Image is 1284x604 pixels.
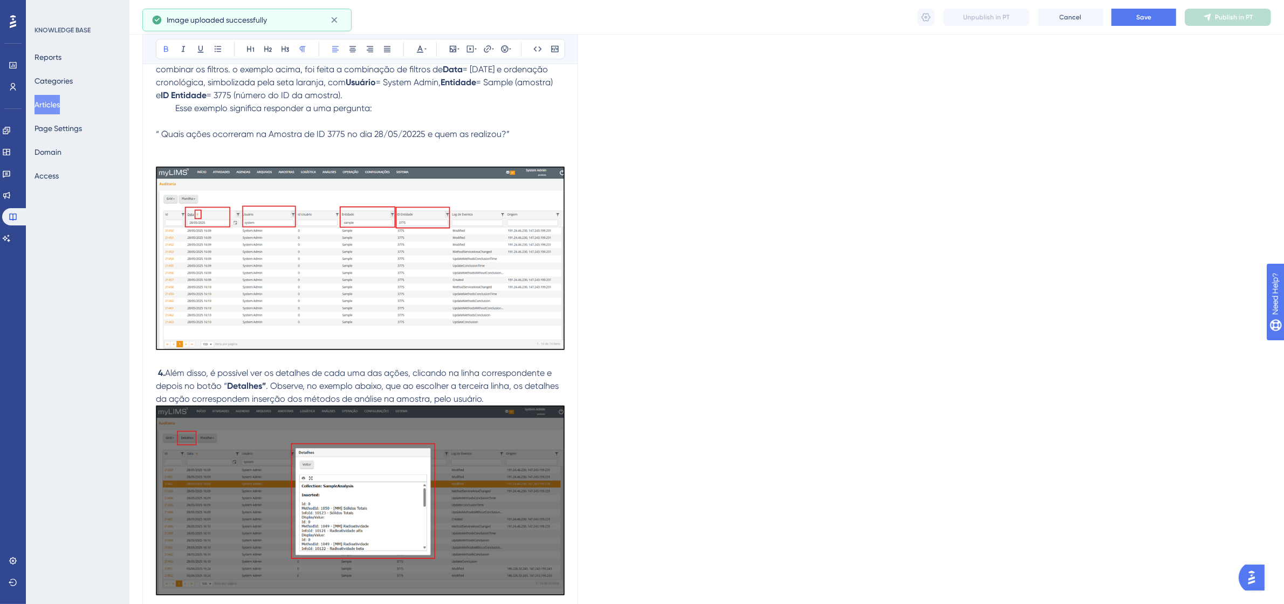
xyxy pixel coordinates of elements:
strong: Usuário [346,77,376,87]
button: Articles [35,95,60,114]
button: Unpublish in PT [943,9,1029,26]
iframe: UserGuiding AI Assistant Launcher [1239,561,1271,594]
strong: ID Entidade [161,90,207,100]
span: Além disso, é possível ver os detalhes de cada uma das ações, clicando na linha correspondente e ... [156,368,554,391]
button: Page Settings [35,119,82,138]
span: Publish in PT [1215,13,1253,22]
span: Unpublish in PT [963,13,1010,22]
strong: Entidade [441,77,476,87]
button: Save [1111,9,1176,26]
span: Cancel [1060,13,1082,22]
button: Domain [35,142,61,162]
span: É possível realizar os filtros diretamente nos campos em branco de cada coluna e, principalmente,... [156,51,550,74]
span: . Observe, no exemplo abaixo, que ao escolher a terceira linha, os detalhes da ação correspondem ... [156,381,561,404]
span: Save [1136,13,1151,22]
button: Categories [35,71,73,91]
span: = 3775 (número do ID da amostra). [207,90,342,100]
button: Cancel [1038,9,1103,26]
strong: Data [443,64,463,74]
span: = System Admin, [376,77,441,87]
div: KNOWLEDGE BASE [35,26,91,35]
button: Publish in PT [1185,9,1271,26]
span: Need Help? [25,3,67,16]
strong: 4. [158,368,165,378]
span: “ Quais ações ocorreram na Amostra de ID 3775 no dia 28/05/20225 e quem as realizou?” [156,129,510,139]
span: Image uploaded successfully [167,13,267,26]
button: Reports [35,47,61,67]
span: = Sample (amostra) e [156,77,555,100]
button: Access [35,166,59,186]
strong: Detalhes” [227,381,266,391]
span: Esse exemplo significa responder a uma pergunta: [175,103,372,113]
span: = [DATE] e ordenação cronológica, simbolizada pela seta laranja, com [156,64,550,87]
